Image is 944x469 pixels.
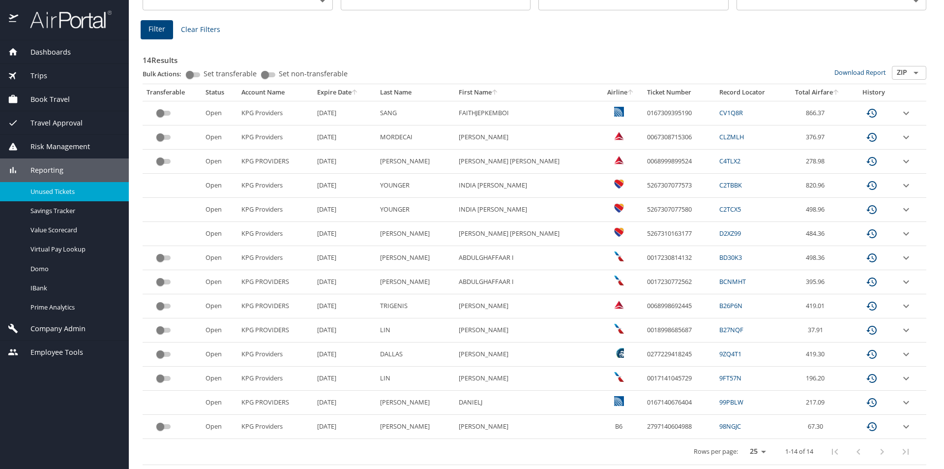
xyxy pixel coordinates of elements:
td: Open [202,150,237,174]
td: 0017230814132 [643,246,715,270]
button: Clear Filters [177,21,224,39]
th: Account Name [237,84,314,101]
td: 0017230772562 [643,270,715,294]
a: Download Report [834,68,886,77]
td: DALLAS [376,343,455,367]
td: 5267310163177 [643,222,715,246]
span: Reporting [18,165,63,176]
button: expand row [900,348,912,360]
td: KPG PROVIDERS [237,294,314,318]
img: United Airlines [614,107,624,117]
button: expand row [900,421,912,433]
td: Open [202,174,237,198]
td: [PERSON_NAME] [376,150,455,174]
span: Set non-transferable [279,70,348,77]
td: ABDULGHAFFAAR I [455,270,598,294]
td: 498.96 [784,198,851,222]
td: Open [202,270,237,294]
span: Value Scorecard [30,225,117,235]
span: Risk Management [18,141,90,152]
button: expand row [900,300,912,312]
a: C2TCX5 [719,205,741,214]
a: C4TLX2 [719,156,740,165]
td: 0277229418245 [643,343,715,367]
button: sort [833,90,840,96]
th: Expire Date [313,84,376,101]
td: 0068998692445 [643,294,715,318]
td: 5267307077573 [643,174,715,198]
img: airportal-logo.png [19,10,112,29]
td: MORDECAI [376,125,455,150]
button: expand row [900,276,912,288]
td: 498.36 [784,246,851,270]
img: Delta Airlines [614,300,624,310]
td: INDIA [PERSON_NAME] [455,198,598,222]
td: 419.01 [784,294,851,318]
td: 0018998685687 [643,318,715,343]
td: Open [202,318,237,343]
td: 419.30 [784,343,851,367]
th: Record Locator [715,84,784,101]
p: Rows per page: [694,448,738,455]
td: [DATE] [313,150,376,174]
td: Open [202,101,237,125]
span: B6 [615,422,622,431]
td: KPG Providers [237,101,314,125]
td: KPG PROVIDERS [237,391,314,415]
td: 866.37 [784,101,851,125]
button: Filter [141,20,173,39]
a: B27NQF [719,325,743,334]
td: [PERSON_NAME] [455,367,598,391]
img: American Airlines [614,276,624,285]
a: 9FT57N [719,374,741,382]
button: expand row [900,373,912,384]
td: YOUNGER [376,198,455,222]
td: [PERSON_NAME] [455,415,598,439]
td: TRIGENIS [376,294,455,318]
td: [DATE] [313,343,376,367]
td: Open [202,343,237,367]
td: Open [202,125,237,150]
span: Company Admin [18,323,86,334]
td: KPG Providers [237,174,314,198]
button: expand row [900,397,912,408]
button: expand row [900,156,912,167]
span: Virtual Pay Lookup [30,245,117,254]
td: KPG Providers [237,415,314,439]
span: Domo [30,264,117,274]
a: 99PBLW [719,398,743,406]
td: 37.91 [784,318,851,343]
td: [DATE] [313,101,376,125]
td: Open [202,391,237,415]
select: rows per page [742,444,769,459]
span: Filter [148,23,165,35]
span: Clear Filters [181,24,220,36]
p: Bulk Actions: [143,69,189,78]
p: 1-14 of 14 [785,448,813,455]
td: 0067308715306 [643,125,715,150]
th: Last Name [376,84,455,101]
img: Delta Airlines [614,131,624,141]
td: [PERSON_NAME] [376,391,455,415]
td: LIN [376,318,455,343]
td: DANIELJ [455,391,598,415]
span: Prime Analytics [30,303,117,312]
span: Travel Approval [18,118,83,128]
img: American Airlines [614,324,624,334]
td: [PERSON_NAME] [455,318,598,343]
td: 395.96 [784,270,851,294]
td: Open [202,222,237,246]
td: 484.36 [784,222,851,246]
span: Set transferable [204,70,257,77]
td: SANG [376,101,455,125]
td: Open [202,415,237,439]
td: [DATE] [313,125,376,150]
span: Savings Tracker [30,206,117,216]
td: [PERSON_NAME] [455,343,598,367]
th: Status [202,84,237,101]
button: sort [352,90,358,96]
td: 278.98 [784,150,851,174]
a: C2TBBK [719,181,742,189]
td: KPG Providers [237,125,314,150]
td: [DATE] [313,174,376,198]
